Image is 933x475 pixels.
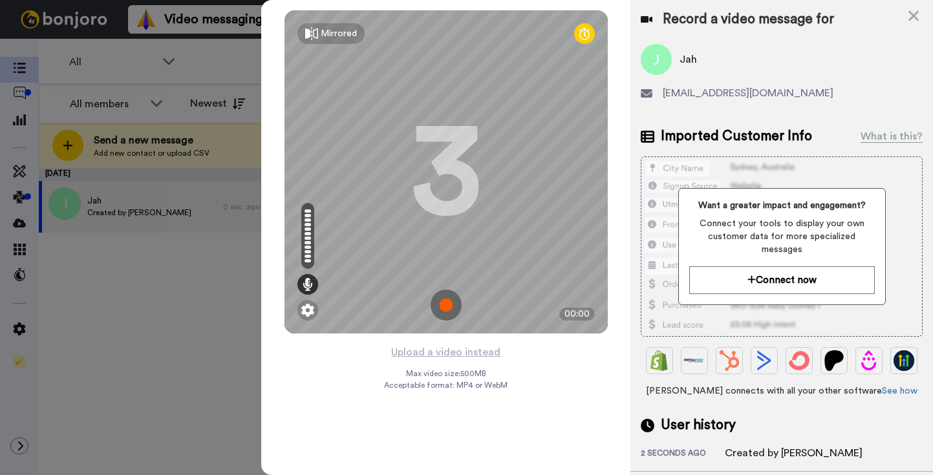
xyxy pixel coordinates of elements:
[411,123,482,220] div: 3
[301,304,314,317] img: ic_gear.svg
[19,27,239,70] div: message notification from Grant, 3d ago. Hi Leanne, Boost your view rates with automatic re-sends...
[689,266,875,294] button: Connect now
[641,448,725,461] div: 2 seconds ago
[406,368,486,379] span: Max video size: 500 MB
[661,416,736,435] span: User history
[684,350,705,371] img: Ontraport
[661,127,812,146] span: Imported Customer Info
[56,50,223,61] p: Message from Grant, sent 3d ago
[559,308,595,321] div: 00:00
[861,129,923,144] div: What is this?
[725,445,863,461] div: Created by [PERSON_NAME]
[649,350,670,371] img: Shopify
[719,350,740,371] img: Hubspot
[754,350,775,371] img: ActiveCampaign
[384,380,508,390] span: Acceptable format: MP4 or WebM
[824,350,844,371] img: Patreon
[894,350,914,371] img: GoHighLevel
[641,385,923,397] span: [PERSON_NAME] connects with all your other software
[56,37,223,50] p: Hi [PERSON_NAME], Boost your view rates with automatic re-sends of unviewed messages! We've just ...
[689,199,875,212] span: Want a greater impact and engagement?
[859,350,879,371] img: Drip
[789,350,810,371] img: ConvertKit
[663,85,833,101] span: [EMAIL_ADDRESS][DOMAIN_NAME]
[387,344,504,361] button: Upload a video instead
[882,386,917,396] a: See how
[689,217,875,256] span: Connect your tools to display your own customer data for more specialized messages
[29,39,50,59] img: Profile image for Grant
[431,290,462,321] img: ic_record_start.svg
